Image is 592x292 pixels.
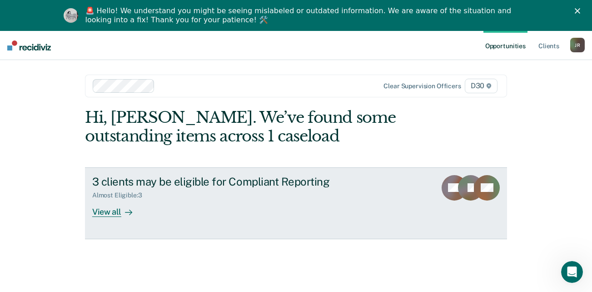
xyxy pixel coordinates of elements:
div: 🚨 Hello! We understand you might be seeing mislabeled or outdated information. We are aware of th... [85,6,514,25]
div: 3 clients may be eligible for Compliant Reporting [92,175,411,188]
div: Hi, [PERSON_NAME]. We’ve found some outstanding items across 1 caseload [85,108,423,146]
div: Almost Eligible : 3 [92,191,149,199]
button: JR [570,38,585,52]
iframe: Intercom live chat [561,261,583,283]
a: Clients [537,31,561,60]
div: Clear supervision officers [383,82,461,90]
a: 3 clients may be eligible for Compliant ReportingAlmost Eligible:3View all [85,167,507,239]
img: Profile image for Kim [64,8,78,23]
div: J R [570,38,585,52]
div: View all [92,199,143,217]
span: D30 [465,79,497,93]
div: Close [575,8,584,14]
a: Opportunities [483,31,527,60]
img: Recidiviz [7,40,51,50]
